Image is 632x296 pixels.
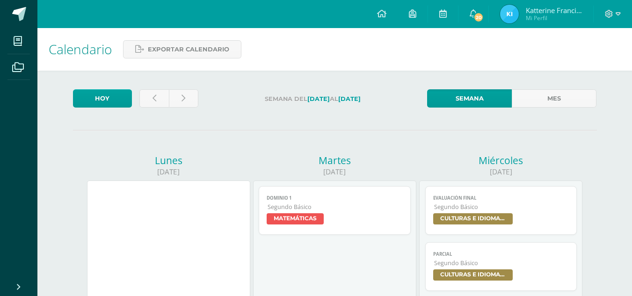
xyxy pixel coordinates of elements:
[267,195,403,201] span: Dominio 1
[87,167,250,177] div: [DATE]
[148,41,229,58] span: Exportar calendario
[419,167,582,177] div: [DATE]
[433,269,513,281] span: CULTURAS E IDIOMAS MAYAS, GARÍFUNA O XINCA
[73,89,132,108] a: Hoy
[526,14,582,22] span: Mi Perfil
[206,89,420,108] label: Semana del al
[259,186,411,235] a: Dominio 1Segundo BásicoMATEMÁTICAS
[473,12,484,22] span: 20
[427,89,512,108] a: Semana
[512,89,596,108] a: Mes
[307,95,330,102] strong: [DATE]
[425,242,577,291] a: ParcialSegundo BásicoCULTURAS E IDIOMAS MAYAS, GARÍFUNA O XINCA
[268,203,403,211] span: Segundo Básico
[433,195,569,201] span: Evaluación final
[500,5,519,23] img: 9dd57777b39005c242f349f75bee6a03.png
[253,154,416,167] div: Martes
[434,203,569,211] span: Segundo Básico
[434,259,569,267] span: Segundo Básico
[433,213,513,224] span: CULTURAS E IDIOMAS MAYAS, GARÍFUNA O XINCA
[433,251,569,257] span: Parcial
[526,6,582,15] span: Katterine Francisca
[87,154,250,167] div: Lunes
[49,40,112,58] span: Calendario
[253,167,416,177] div: [DATE]
[338,95,361,102] strong: [DATE]
[419,154,582,167] div: Miércoles
[425,186,577,235] a: Evaluación finalSegundo BásicoCULTURAS E IDIOMAS MAYAS, GARÍFUNA O XINCA
[267,213,324,224] span: MATEMÁTICAS
[123,40,241,58] a: Exportar calendario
